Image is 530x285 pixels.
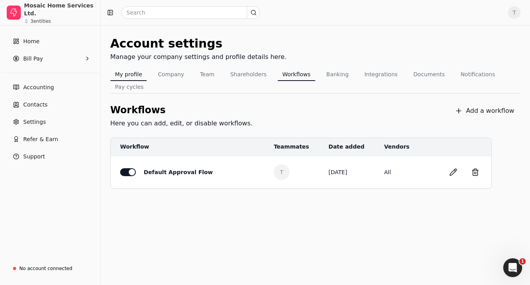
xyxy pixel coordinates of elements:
a: Settings [3,114,97,130]
a: Contacts [3,97,97,112]
th: Date added [328,138,384,156]
span: 1 [519,258,526,265]
button: Workflows [278,68,315,81]
div: Workflows [110,103,252,117]
button: All [384,168,391,177]
button: Notifications [456,68,500,81]
div: Account settings [110,35,287,52]
th: Teammates [273,138,328,156]
button: Integrations [360,68,402,81]
td: [DATE] [328,156,384,189]
th: Vendors [384,138,423,156]
button: Documents [409,68,450,81]
a: Home [3,33,97,49]
div: Mosaic Home Services Ltd. [24,2,94,17]
th: Workflow [111,138,273,156]
span: Accounting [23,83,54,92]
a: No account connected [3,261,97,276]
button: Pay cycles [110,81,148,93]
span: Home [23,37,39,46]
button: Shareholders [226,68,271,81]
button: T [508,6,521,19]
div: Here you can add, edit, or disable workflows. [110,119,252,128]
button: T [274,164,289,180]
span: Support [23,153,45,161]
button: My profile [110,68,147,81]
span: Settings [23,118,46,126]
button: Team [195,68,219,81]
div: 3 entities [30,19,51,24]
span: Contacts [23,101,48,109]
nav: Tabs [110,68,521,94]
button: Add a workflow [448,103,521,119]
button: Banking [322,68,354,81]
span: Bill Pay [23,55,43,63]
button: Support [3,149,97,164]
button: Refer & Earn [3,131,97,147]
div: Default Approval Flow [144,168,213,177]
button: Company [153,68,189,81]
iframe: Intercom live chat [503,258,522,277]
button: Bill Pay [3,51,97,66]
a: Accounting [3,79,97,95]
div: No account connected [19,265,72,272]
input: Search [121,6,260,19]
div: Manage your company settings and profile details here. [110,52,287,62]
span: Refer & Earn [23,135,58,143]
